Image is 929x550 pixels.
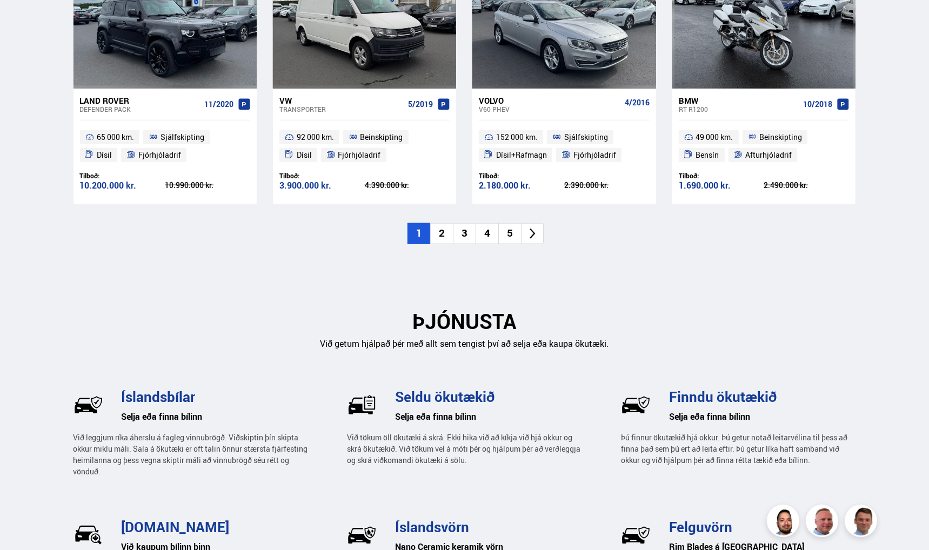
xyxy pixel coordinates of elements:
div: 3.900.000 kr. [279,181,365,190]
h3: Felguvörn [669,519,856,535]
div: 2.390.000 kr. [564,182,650,189]
span: Fjórhjóladrif [573,149,616,162]
span: Sjálfskipting [161,131,204,144]
img: BkM1h9GEeccOPUq4.svg [621,390,651,420]
h6: Selja eða finna bílinn [395,408,582,425]
span: Afturhjóladrif [745,149,792,162]
div: RT R1200 [679,105,799,113]
img: _UrlRxxciTm4sq1N.svg [73,520,103,550]
div: 2.490.000 kr. [764,182,849,189]
span: Dísil [297,149,312,162]
span: Dísil+Rafmagn [496,149,547,162]
a: BMW RT R1200 10/2018 49 000 km. Beinskipting Bensín Afturhjóladrif Tilboð: 1.690.000 kr. 2.490.00... [672,89,856,204]
span: 11/2020 [204,100,233,109]
span: Beinskipting [759,131,802,144]
a: VW Transporter 5/2019 92 000 km. Beinskipting Dísil Fjórhjóladrif Tilboð: 3.900.000 kr. 4.390.000... [273,89,456,204]
span: Fjórhjóladrif [338,149,381,162]
img: wj-tEQaV63q7uWzm.svg [73,390,103,420]
a: Land Rover Defender PACK 11/2020 65 000 km. Sjálfskipting Dísil Fjórhjóladrif Tilboð: 10.200.000 ... [73,89,257,204]
span: Sjálfskipting [564,131,608,144]
div: V60 PHEV [479,105,620,113]
h6: Selja eða finna bílinn [669,408,856,425]
div: VW [279,96,404,105]
span: Bensín [696,149,719,162]
p: Við tökum öll ökutæki á skrá. Ekki hika við að kíkja við hjá okkur og skrá ökutækið. Við tökum ve... [347,432,582,466]
div: 10.200.000 kr. [80,181,165,190]
div: Defender PACK [80,105,200,113]
div: Volvo [479,96,620,105]
li: 4 [476,223,498,244]
span: 65 000 km. [97,131,134,144]
h3: Seldu ökutækið [395,388,582,405]
h3: [DOMAIN_NAME] [122,519,308,535]
li: 2 [430,223,453,244]
div: 4.390.000 kr. [365,182,450,189]
span: Dísil [97,149,112,162]
div: Transporter [279,105,404,113]
h6: Selja eða finna bílinn [122,408,308,425]
a: Volvo V60 PHEV 4/2016 152 000 km. Sjálfskipting Dísil+Rafmagn Fjórhjóladrif Tilboð: 2.180.000 kr.... [472,89,656,204]
p: Við getum hjálpað þér með allt sem tengist því að selja eða kaupa ökutæki. [73,338,856,350]
img: U-P77hVsr2UxK2Mi.svg [347,390,377,420]
div: Tilboð: [679,172,764,180]
img: siFngHWaQ9KaOqBr.png [807,506,840,539]
div: 1.690.000 kr. [679,181,764,190]
div: 10.990.000 kr. [165,182,250,189]
h3: Finndu ökutækið [669,388,856,405]
button: Opna LiveChat spjallviðmót [9,4,41,37]
span: 49 000 km. [696,131,733,144]
span: 4/2016 [625,98,650,107]
span: 92 000 km. [297,131,334,144]
li: 3 [453,223,476,244]
span: 152 000 km. [496,131,538,144]
p: Þú finnur ökutækið hjá okkur. Þú getur notað leitarvélina til þess að finna það sem þú ert að lei... [621,432,856,466]
span: 5/2019 [408,100,433,109]
div: BMW [679,96,799,105]
div: Tilboð: [80,172,165,180]
img: Pf5Ax2cCE_PAlAL1.svg [347,520,377,550]
h3: Íslandsbílar [122,388,308,405]
img: nhp88E3Fdnt1Opn2.png [768,506,801,539]
img: wj-tEQaV63q7uWzm.svg [621,520,651,550]
div: 2.180.000 kr. [479,181,564,190]
div: Tilboð: [279,172,365,180]
span: Fjórhjóladrif [138,149,181,162]
h3: Íslandsvörn [395,519,582,535]
h2: ÞJÓNUSTA [73,309,856,333]
li: 5 [498,223,521,244]
li: 1 [407,223,430,244]
div: Tilboð: [479,172,564,180]
span: Beinskipting [360,131,403,144]
span: 10/2018 [803,100,832,109]
img: FbJEzSuNWCJXmdc-.webp [846,506,879,539]
p: Við leggjum ríka áherslu á fagleg vinnubrögð. Viðskiptin þín skipta okkur miklu máli. Sala á ökut... [73,432,308,477]
div: Land Rover [80,96,200,105]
